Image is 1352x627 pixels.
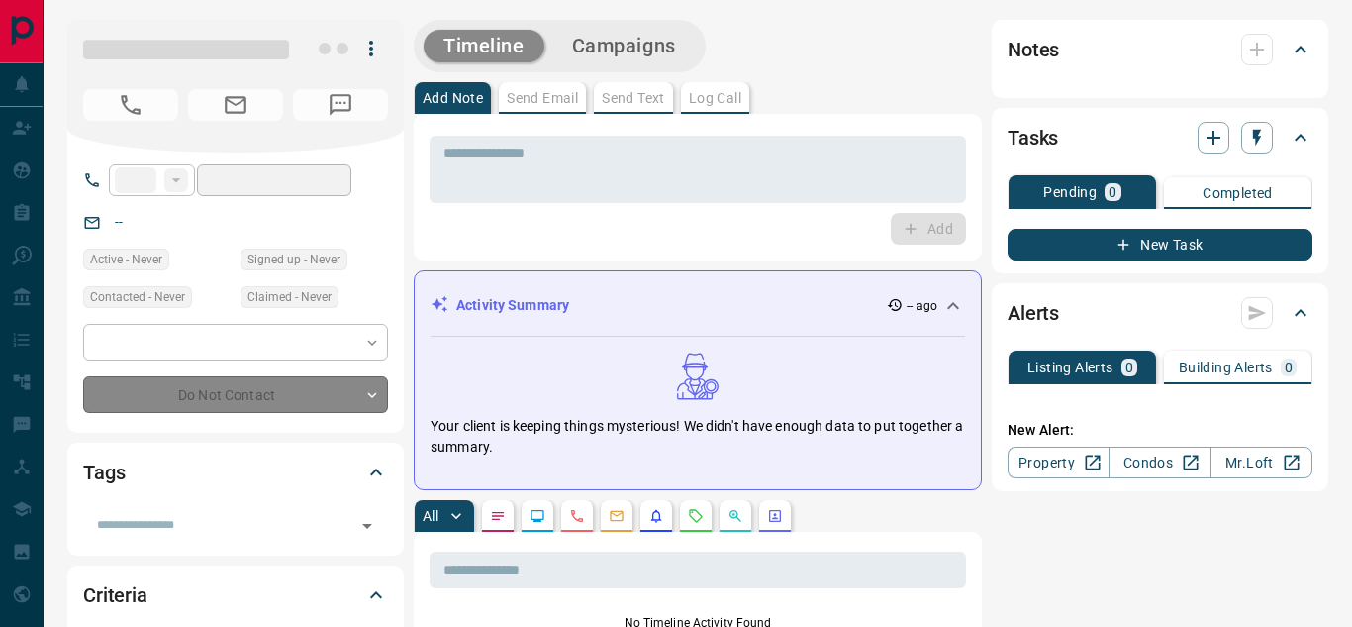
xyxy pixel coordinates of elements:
[247,287,332,307] span: Claimed - Never
[490,508,506,524] svg: Notes
[1125,361,1133,374] p: 0
[424,30,544,62] button: Timeline
[688,508,704,524] svg: Requests
[1109,447,1210,478] a: Condos
[83,572,388,619] div: Criteria
[83,89,178,121] span: No Number
[188,89,283,121] span: No Email
[423,91,483,105] p: Add Note
[1008,447,1110,478] a: Property
[247,250,340,269] span: Signed up - Never
[431,287,965,324] div: Activity Summary-- ago
[456,295,569,316] p: Activity Summary
[423,509,438,523] p: All
[569,508,585,524] svg: Calls
[90,287,185,307] span: Contacted - Never
[648,508,664,524] svg: Listing Alerts
[83,449,388,496] div: Tags
[1008,114,1312,161] div: Tasks
[1008,34,1059,65] h2: Notes
[1043,185,1097,199] p: Pending
[1027,361,1113,374] p: Listing Alerts
[1210,447,1312,478] a: Mr.Loft
[907,297,937,315] p: -- ago
[552,30,696,62] button: Campaigns
[1285,361,1293,374] p: 0
[1008,297,1059,329] h2: Alerts
[1008,229,1312,261] button: New Task
[1008,26,1312,73] div: Notes
[1109,185,1116,199] p: 0
[293,89,388,121] span: No Number
[1008,289,1312,337] div: Alerts
[83,457,125,488] h2: Tags
[727,508,743,524] svg: Opportunities
[767,508,783,524] svg: Agent Actions
[90,250,162,269] span: Active - Never
[431,416,965,458] p: Your client is keeping things mysterious! We didn't have enough data to put together a summary.
[1008,420,1312,441] p: New Alert:
[83,579,147,611] h2: Criteria
[609,508,625,524] svg: Emails
[115,214,123,230] a: --
[530,508,545,524] svg: Lead Browsing Activity
[353,512,381,540] button: Open
[1179,361,1273,374] p: Building Alerts
[1203,186,1273,200] p: Completed
[83,376,388,413] div: Do Not Contact
[1008,122,1058,154] h2: Tasks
